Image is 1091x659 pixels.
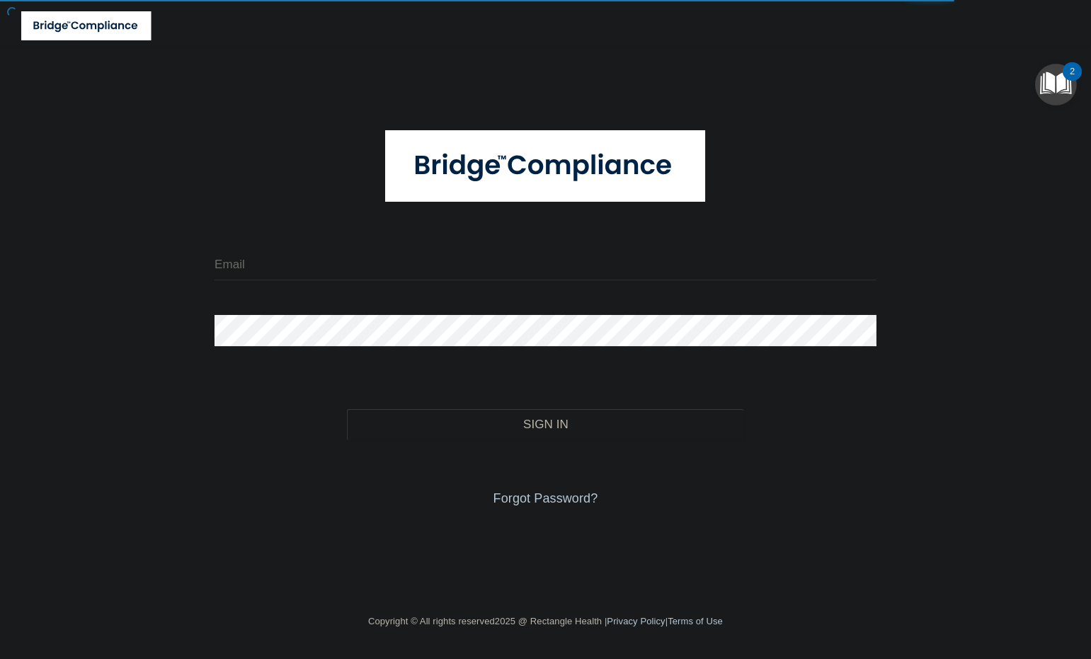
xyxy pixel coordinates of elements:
[215,248,876,280] input: Email
[668,616,723,626] a: Terms of Use
[607,616,665,626] a: Privacy Policy
[1035,64,1077,105] button: Open Resource Center, 2 new notifications
[21,11,152,40] img: bridge_compliance_login_screen.278c3ca4.svg
[287,599,804,644] div: Copyright © All rights reserved 2025 @ Rectangle Health | |
[385,130,706,202] img: bridge_compliance_login_screen.278c3ca4.svg
[1070,71,1075,90] div: 2
[347,409,744,440] button: Sign In
[493,491,598,505] a: Forgot Password?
